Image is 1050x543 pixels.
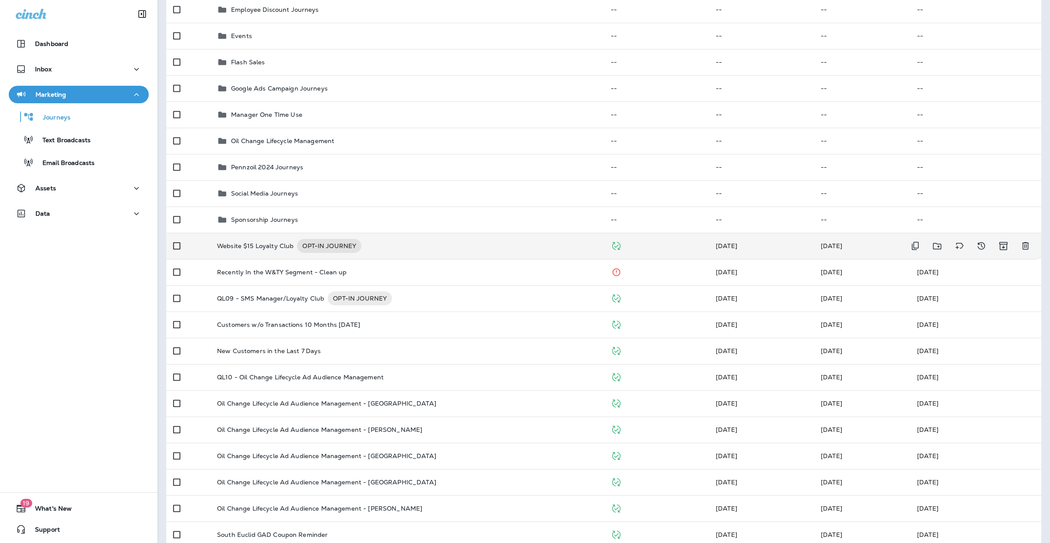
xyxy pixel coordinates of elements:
[9,60,149,78] button: Inbox
[611,241,622,249] span: Published
[34,114,70,122] p: Journeys
[910,285,1041,312] td: [DATE]
[231,85,328,92] p: Google Ads Campaign Journeys
[1017,237,1034,255] button: Delete
[910,207,1041,233] td: --
[709,128,814,154] td: --
[951,237,968,255] button: Add tags
[35,210,50,217] p: Data
[814,23,910,49] td: --
[709,23,814,49] td: --
[604,154,709,180] td: --
[9,86,149,103] button: Marketing
[716,242,737,250] span: DEV ACCOUNT
[217,505,422,512] p: Oil Change Lifecycle Ad Audience Management - [PERSON_NAME]
[814,207,910,233] td: --
[9,153,149,172] button: Email Broadcasts
[910,259,1041,285] td: [DATE]
[821,452,842,460] span: J-P Scoville
[9,130,149,149] button: Text Broadcasts
[217,239,294,253] p: Website $15 Loyalty Club
[35,91,66,98] p: Marketing
[910,75,1041,102] td: --
[910,390,1041,417] td: [DATE]
[973,237,990,255] button: View Changelog
[217,291,324,305] p: QL09 - SMS Manager/Loyalty Club
[910,180,1041,207] td: --
[716,294,737,302] span: DEV ACCOUNT
[20,499,32,508] span: 19
[217,531,328,538] p: South Euclid GAD Coupon Reminder
[910,469,1041,495] td: [DATE]
[821,321,842,329] span: Unknown
[821,504,842,512] span: J-P Scoville
[9,205,149,222] button: Data
[814,102,910,128] td: --
[611,346,622,354] span: Published
[611,451,622,459] span: Published
[716,452,737,460] span: J-P Scoville
[604,102,709,128] td: --
[814,154,910,180] td: --
[821,242,842,250] span: DEV ACCOUNT
[34,137,91,145] p: Text Broadcasts
[231,59,265,66] p: Flash Sales
[297,242,361,250] span: OPT-IN JOURNEY
[910,338,1041,364] td: [DATE]
[910,23,1041,49] td: --
[709,180,814,207] td: --
[297,239,361,253] div: OPT-IN JOURNEY
[35,185,56,192] p: Assets
[821,478,842,486] span: J-P Scoville
[231,137,334,144] p: Oil Change Lifecycle Management
[604,128,709,154] td: --
[9,35,149,53] button: Dashboard
[821,268,842,276] span: J-P Scoville
[130,5,154,23] button: Collapse Sidebar
[604,75,709,102] td: --
[716,268,737,276] span: Michelle Anderson
[217,374,384,381] p: QL10 - Oil Change Lifecycle Ad Audience Management
[604,207,709,233] td: --
[328,291,392,305] div: OPT-IN JOURNEY
[217,479,436,486] p: Oil Change Lifecycle Ad Audience Management - [GEOGRAPHIC_DATA]
[821,426,842,434] span: Micah Weckert
[231,32,252,39] p: Events
[611,399,622,406] span: Published
[217,321,360,328] p: Customers w/o Transactions 10 Months [DATE]
[217,452,436,459] p: Oil Change Lifecycle Ad Audience Management - [GEOGRAPHIC_DATA]
[231,190,298,197] p: Social Media Journeys
[994,237,1012,255] button: Archive
[716,399,737,407] span: J-P Scoville
[9,108,149,126] button: Journeys
[217,269,346,276] p: Recently In the W&TY Segment - Clean up
[910,312,1041,338] td: [DATE]
[814,128,910,154] td: --
[604,180,709,207] td: --
[910,443,1041,469] td: [DATE]
[709,49,814,75] td: --
[35,40,68,47] p: Dashboard
[709,207,814,233] td: --
[217,347,321,354] p: New Customers in the Last 7 Days
[231,6,319,13] p: Employee Discount Journeys
[709,154,814,180] td: --
[716,478,737,486] span: Micah Weckert
[611,294,622,301] span: Published
[821,294,842,302] span: Micah Weckert
[611,425,622,433] span: Published
[709,102,814,128] td: --
[716,347,737,355] span: Developer Integrations
[906,237,924,255] button: Duplicate
[709,75,814,102] td: --
[231,216,298,223] p: Sponsorship Journeys
[26,526,60,536] span: Support
[35,66,52,73] p: Inbox
[217,400,436,407] p: Oil Change Lifecycle Ad Audience Management - [GEOGRAPHIC_DATA]
[910,128,1041,154] td: --
[821,531,842,539] span: J-P Scoville
[910,495,1041,522] td: [DATE]
[821,399,842,407] span: J-P Scoville
[821,347,842,355] span: J-P Scoville
[928,237,946,255] button: Move to folder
